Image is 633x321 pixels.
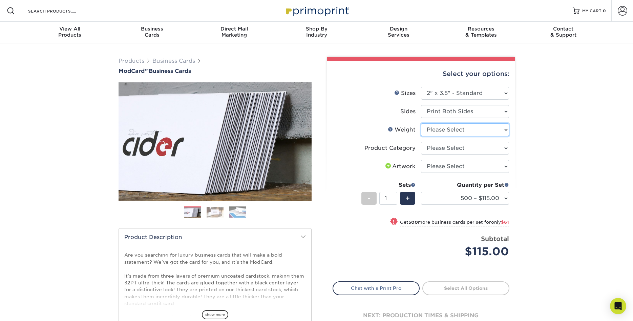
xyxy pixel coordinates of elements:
div: & Support [522,26,605,38]
span: Shop By [275,26,358,32]
span: MY CART [582,8,602,14]
h1: Business Cards [119,68,312,74]
span: only [491,220,509,225]
div: $115.00 [426,243,509,260]
a: DesignServices [358,22,440,43]
a: View AllProducts [29,22,111,43]
img: ModCard™ 01 [119,45,312,238]
span: show more [202,310,228,319]
span: ModCard™ [119,68,149,74]
span: - [367,193,371,203]
div: Sides [400,107,416,116]
h2: Product Description [119,228,311,246]
span: View All [29,26,111,32]
img: Business Cards 02 [207,207,224,217]
div: Cards [111,26,193,38]
a: Products [119,58,144,64]
div: Sets [361,181,416,189]
div: Industry [275,26,358,38]
span: 0 [603,8,606,13]
span: Direct Mail [193,26,275,32]
span: Resources [440,26,522,32]
div: Product Category [364,144,416,152]
a: Chat with a Print Pro [333,281,420,295]
a: Contact& Support [522,22,605,43]
input: SEARCH PRODUCTS..... [27,7,93,15]
span: Contact [522,26,605,32]
img: Business Cards 01 [184,204,201,221]
span: Business [111,26,193,32]
div: Quantity per Set [421,181,509,189]
div: Marketing [193,26,275,38]
span: + [405,193,410,203]
strong: 500 [408,220,418,225]
div: Weight [388,126,416,134]
span: $61 [501,220,509,225]
span: Design [358,26,440,32]
a: ModCard™Business Cards [119,68,312,74]
img: Business Cards 03 [229,206,246,218]
a: Select All Options [422,281,509,295]
a: Business Cards [152,58,195,64]
div: Sizes [394,89,416,97]
strong: Subtotal [481,235,509,242]
img: Primoprint [283,3,351,18]
a: BusinessCards [111,22,193,43]
div: Artwork [384,162,416,170]
div: Services [358,26,440,38]
div: Open Intercom Messenger [610,298,626,314]
div: & Templates [440,26,522,38]
a: Resources& Templates [440,22,522,43]
div: Products [29,26,111,38]
a: Direct MailMarketing [193,22,275,43]
a: Shop ByIndustry [275,22,358,43]
small: Get more business cards per set for [400,220,509,226]
span: ! [393,218,395,225]
div: Select your options: [333,61,509,87]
